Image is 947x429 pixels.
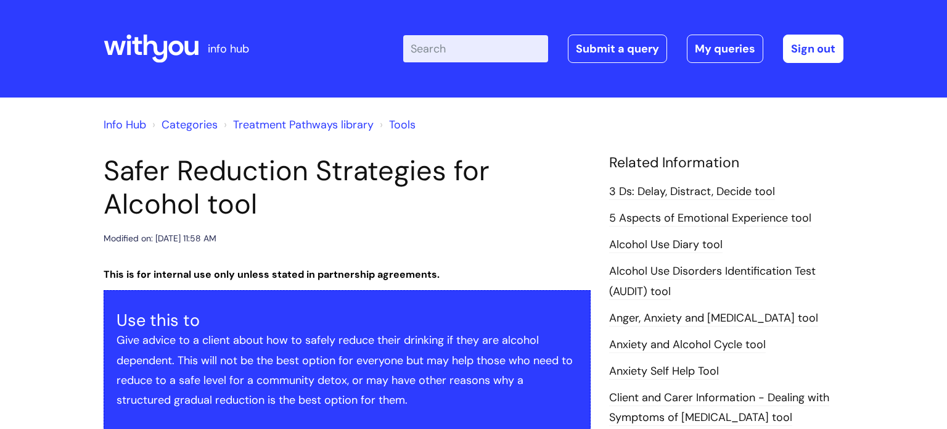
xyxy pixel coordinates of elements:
a: Alcohol Use Diary tool [609,237,723,253]
strong: This is for internal use only unless stated in partnership agreements. [104,268,440,281]
li: Tools [377,115,416,135]
a: Client and Carer Information - Dealing with Symptoms of [MEDICAL_DATA] tool [609,390,829,426]
h4: Related Information [609,154,843,172]
li: Treatment Pathways library [221,115,374,135]
a: My queries [687,35,763,63]
p: info hub [208,39,249,59]
a: 3 Ds: Delay, Distract, Decide tool [609,184,775,200]
a: Anxiety Self Help Tool [609,364,719,380]
a: 5 Aspects of Emotional Experience tool [609,210,811,227]
a: Categories [162,117,218,132]
h3: Use this to [117,310,578,330]
a: Anger, Anxiety and [MEDICAL_DATA] tool [609,310,818,327]
h1: Safer Reduction Strategies for Alcohol tool [104,154,591,221]
a: Alcohol Use Disorders Identification Test (AUDIT) tool [609,264,816,299]
div: Modified on: [DATE] 11:58 AM [104,231,216,246]
a: Info Hub [104,117,146,132]
li: Solution home [149,115,218,135]
a: Anxiety and Alcohol Cycle tool [609,337,766,353]
input: Search [403,35,548,62]
a: Sign out [783,35,843,63]
a: Tools [389,117,416,132]
p: Give advice to a client about how to safely reduce their drinking if they are alcohol dependent. ... [117,330,578,410]
div: | - [403,35,843,63]
a: Submit a query [568,35,667,63]
a: Treatment Pathways library [233,117,374,132]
